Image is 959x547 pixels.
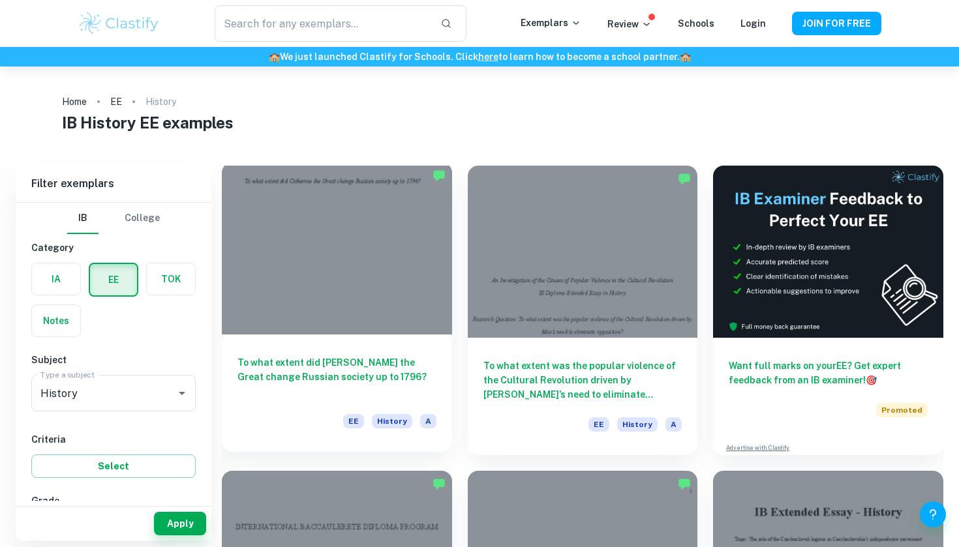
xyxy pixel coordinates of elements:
a: Want full marks on yourEE? Get expert feedback from an IB examiner!PromotedAdvertise with Clastify [713,166,943,455]
button: TOK [147,263,195,295]
button: Apply [154,512,206,535]
a: Schools [678,18,714,29]
span: EE [588,417,609,432]
button: Notes [32,305,80,336]
a: Login [740,18,766,29]
span: 🎯 [866,375,877,385]
p: History [145,95,176,109]
span: History [617,417,658,432]
button: Open [173,384,191,402]
span: Promoted [876,403,928,417]
h6: Criteria [31,432,196,447]
img: Marked [433,169,446,182]
a: Advertise with Clastify [726,443,789,452]
h6: We just launched Clastify for Schools. Click to learn how to become a school partner. [3,50,956,64]
p: Review [607,17,652,31]
h1: IB History EE examples [62,111,897,134]
span: 🏫 [269,52,280,62]
a: To what extent was the popular violence of the Cultural Revolution driven by [PERSON_NAME]’s need... [468,166,698,455]
span: EE [343,414,364,428]
a: here [478,52,498,62]
span: History [372,414,412,428]
button: College [125,203,160,234]
img: Marked [678,172,691,185]
h6: Category [31,241,196,255]
a: EE [110,93,122,111]
h6: Subject [31,353,196,367]
input: Search for any exemplars... [215,5,430,42]
h6: Filter exemplars [16,166,211,202]
button: IB [67,203,99,234]
button: EE [90,264,137,295]
div: Filter type choice [67,203,160,234]
button: IA [32,263,80,295]
h6: To what extent did [PERSON_NAME] the Great change Russian society up to 1796? [237,355,436,398]
button: Select [31,454,196,478]
img: Marked [433,477,446,490]
a: To what extent did [PERSON_NAME] the Great change Russian society up to 1796?EEHistoryA [222,166,452,455]
p: Exemplars [521,16,581,30]
img: Marked [678,477,691,490]
label: Type a subject [40,369,95,380]
h6: To what extent was the popular violence of the Cultural Revolution driven by [PERSON_NAME]’s need... [483,359,682,402]
a: Home [62,93,87,111]
h6: Want full marks on your EE ? Get expert feedback from an IB examiner! [729,359,928,387]
img: Clastify logo [78,10,160,37]
span: 🏫 [680,52,691,62]
button: Help and Feedback [920,501,946,527]
button: JOIN FOR FREE [792,12,881,35]
span: A [665,417,682,432]
span: A [420,414,436,428]
h6: Grade [31,494,196,508]
img: Thumbnail [713,166,943,338]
